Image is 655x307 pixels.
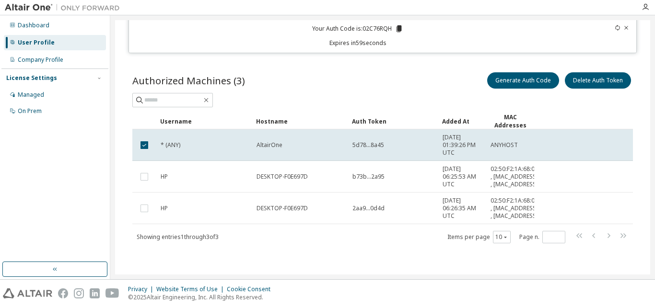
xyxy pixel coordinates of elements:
button: Delete Auth Token [565,72,631,89]
div: Privacy [128,285,156,293]
img: facebook.svg [58,288,68,298]
span: HP [161,205,168,212]
span: Showing entries 1 through 3 of 3 [137,233,219,241]
span: Page n. [519,231,565,243]
div: On Prem [18,107,42,115]
div: Website Terms of Use [156,285,227,293]
p: Your Auth Code is: 02C76RQH [312,24,403,33]
div: Added At [442,114,482,129]
div: Managed [18,91,44,99]
button: 10 [495,233,508,241]
img: altair_logo.svg [3,288,52,298]
span: b73b...2a95 [352,173,385,181]
p: © 2025 Altair Engineering, Inc. All Rights Reserved. [128,293,276,301]
p: Expires in 59 seconds [135,39,581,47]
span: * (ANY) [161,141,180,149]
span: 02:50:F2:1A:68:01 , [MAC_ADDRESS] , [MAC_ADDRESS] [491,165,538,188]
span: AltairOne [257,141,282,149]
img: youtube.svg [105,288,119,298]
span: Authorized Machines (3) [132,74,245,87]
span: 02:50:F2:1A:68:01 , [MAC_ADDRESS] , [MAC_ADDRESS] [491,197,538,220]
span: 2aa9...0d4d [352,205,385,212]
span: 5d78...8a45 [352,141,384,149]
button: Generate Auth Code [487,72,559,89]
div: MAC Addresses [490,113,530,129]
div: Dashboard [18,22,49,29]
div: Hostname [256,114,344,129]
span: Items per page [447,231,511,243]
div: License Settings [6,74,57,82]
div: User Profile [18,39,55,46]
div: Company Profile [18,56,63,64]
div: Username [160,114,248,129]
span: [DATE] 01:39:26 PM UTC [443,134,482,157]
img: linkedin.svg [90,288,100,298]
span: ANYHOST [491,141,518,149]
span: DESKTOP-F0E697D [257,205,308,212]
span: HP [161,173,168,181]
span: [DATE] 06:25:53 AM UTC [443,165,482,188]
span: DESKTOP-F0E697D [257,173,308,181]
img: instagram.svg [74,288,84,298]
div: Auth Token [352,114,434,129]
span: [DATE] 06:26:35 AM UTC [443,197,482,220]
img: Altair One [5,3,125,12]
div: Cookie Consent [227,285,276,293]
